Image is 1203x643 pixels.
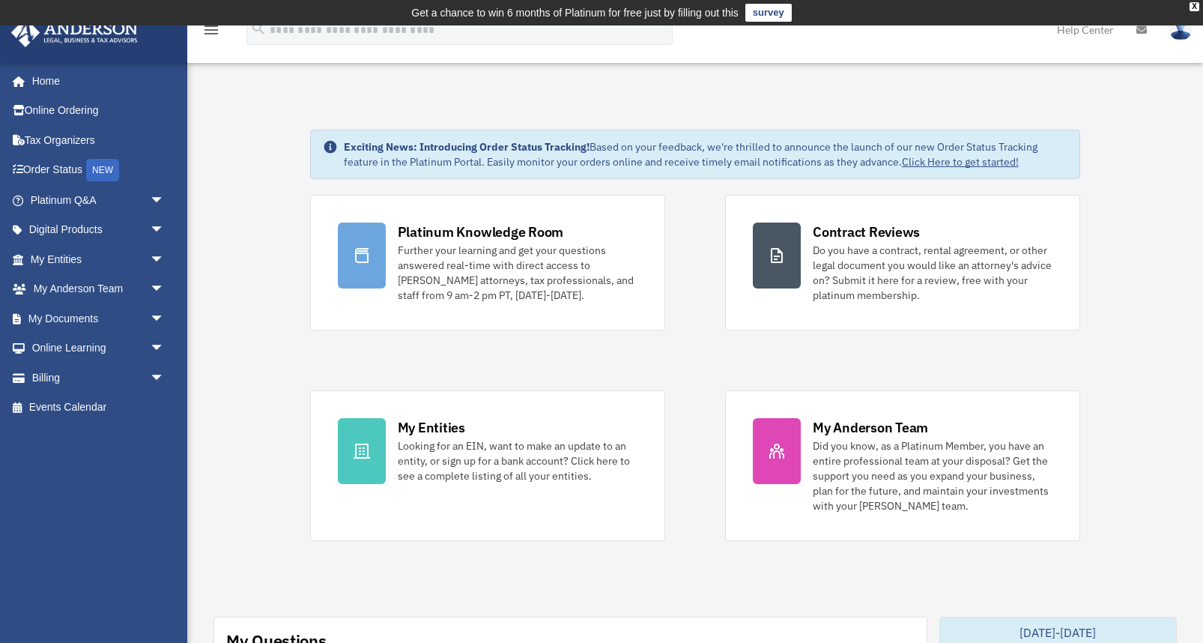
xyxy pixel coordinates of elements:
[202,26,220,39] a: menu
[411,4,739,22] div: Get a chance to win 6 months of Platinum for free just by filling out this
[398,223,564,241] div: Platinum Knowledge Room
[10,393,187,423] a: Events Calendar
[10,304,187,333] a: My Documentsarrow_drop_down
[398,243,637,303] div: Further your learning and get your questions answered real-time with direct access to [PERSON_NAM...
[10,363,187,393] a: Billingarrow_drop_down
[150,215,180,246] span: arrow_drop_down
[725,390,1080,541] a: My Anderson Team Did you know, as a Platinum Member, you have an entire professional team at your...
[813,438,1052,513] div: Did you know, as a Platinum Member, you have an entire professional team at your disposal? Get th...
[813,223,920,241] div: Contract Reviews
[150,244,180,275] span: arrow_drop_down
[725,195,1080,330] a: Contract Reviews Do you have a contract, rental agreement, or other legal document you would like...
[250,20,267,37] i: search
[10,274,187,304] a: My Anderson Teamarrow_drop_down
[7,18,142,47] img: Anderson Advisors Platinum Portal
[86,159,119,181] div: NEW
[202,21,220,39] i: menu
[344,139,1068,169] div: Based on your feedback, we're thrilled to announce the launch of our new Order Status Tracking fe...
[150,185,180,216] span: arrow_drop_down
[398,438,637,483] div: Looking for an EIN, want to make an update to an entity, or sign up for a bank account? Click her...
[745,4,792,22] a: survey
[902,155,1019,169] a: Click Here to get started!
[10,215,187,245] a: Digital Productsarrow_drop_down
[10,185,187,215] a: Platinum Q&Aarrow_drop_down
[10,96,187,126] a: Online Ordering
[1190,2,1199,11] div: close
[150,333,180,364] span: arrow_drop_down
[10,125,187,155] a: Tax Organizers
[10,333,187,363] a: Online Learningarrow_drop_down
[150,274,180,305] span: arrow_drop_down
[150,363,180,393] span: arrow_drop_down
[10,155,187,186] a: Order StatusNEW
[1169,19,1192,40] img: User Pic
[344,140,590,154] strong: Exciting News: Introducing Order Status Tracking!
[813,418,928,437] div: My Anderson Team
[150,304,180,334] span: arrow_drop_down
[310,195,665,330] a: Platinum Knowledge Room Further your learning and get your questions answered real-time with dire...
[310,390,665,541] a: My Entities Looking for an EIN, want to make an update to an entity, or sign up for a bank accoun...
[813,243,1052,303] div: Do you have a contract, rental agreement, or other legal document you would like an attorney's ad...
[398,418,465,437] div: My Entities
[10,244,187,274] a: My Entitiesarrow_drop_down
[10,66,180,96] a: Home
